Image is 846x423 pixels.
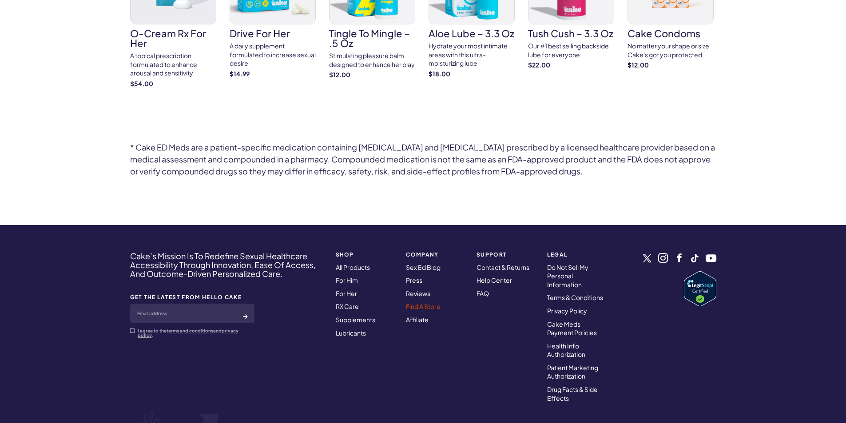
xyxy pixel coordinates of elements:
div: No matter your shape or size Cake's got you protected [628,42,714,59]
strong: $22.00 [528,61,614,70]
a: terms and conditions [167,328,213,333]
a: Find A Store [406,302,441,310]
a: For Her [336,289,357,297]
h3: Aloe Lube – 3.3 oz [429,28,515,38]
a: Health Info Authorization [547,342,585,359]
a: privacy policy [138,328,238,338]
div: Hydrate your most intimate areas with this ultra-moisturizing lube [429,42,515,68]
strong: $12.00 [628,61,714,70]
a: For Him [336,276,358,284]
div: A topical prescription formulated to enhance arousal and sensitivity [130,51,216,78]
a: Patient Marketing Authorization [547,364,598,380]
a: All Products [336,263,370,271]
strong: Support [477,252,536,257]
a: FAQ [477,289,489,297]
a: Affiliate [406,316,429,324]
strong: Legal [547,252,607,257]
a: Contact & Returns [477,263,529,271]
div: Our #1 best selling backside lube for everyone [528,42,614,59]
a: Drug Facts & Side Effects [547,385,598,402]
a: Privacy Policy [547,307,587,315]
h3: Tush Cush – 3.3 oz [528,28,614,38]
h3: drive for her [230,28,316,38]
p: I agree to the and . [138,328,254,337]
strong: $54.00 [130,79,216,88]
strong: GET THE LATEST FROM HELLO CAKE [130,294,254,300]
strong: $14.99 [230,70,316,79]
a: Cake Meds Payment Policies [547,320,597,337]
strong: SHOP [336,252,396,257]
img: Verify Approval for www.hellocake.com [684,271,716,306]
strong: COMPANY [406,252,466,257]
h3: Tingle To Mingle – .5 oz [329,28,415,48]
a: Verify LegitScript Approval for www.hellocake.com [684,271,716,306]
strong: $18.00 [429,70,515,79]
strong: $12.00 [329,71,415,79]
a: Do Not Sell My Personal Information [547,263,588,289]
h3: O-Cream Rx for Her [130,28,216,48]
a: Help Center [477,276,512,284]
div: Stimulating pleasure balm designed to enhance her play [329,51,415,69]
a: Supplements [336,316,375,324]
h6: * Cake ED Meds are a patient-specific medication containing [MEDICAL_DATA] and [MEDICAL_DATA] pre... [130,141,716,177]
h3: Cake Condoms [628,28,714,38]
a: Press [406,276,422,284]
a: RX Care [336,302,359,310]
a: Sex Ed Blog [406,263,441,271]
a: Terms & Conditions [547,293,603,301]
a: Reviews [406,289,430,297]
a: Lubricants [336,329,366,337]
h4: Cake’s Mission Is To Redefine Sexual Healthcare Accessibility Through Innovation, Ease Of Access,... [130,252,324,278]
div: A daily supplement formulated to increase sexual desire [230,42,316,68]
